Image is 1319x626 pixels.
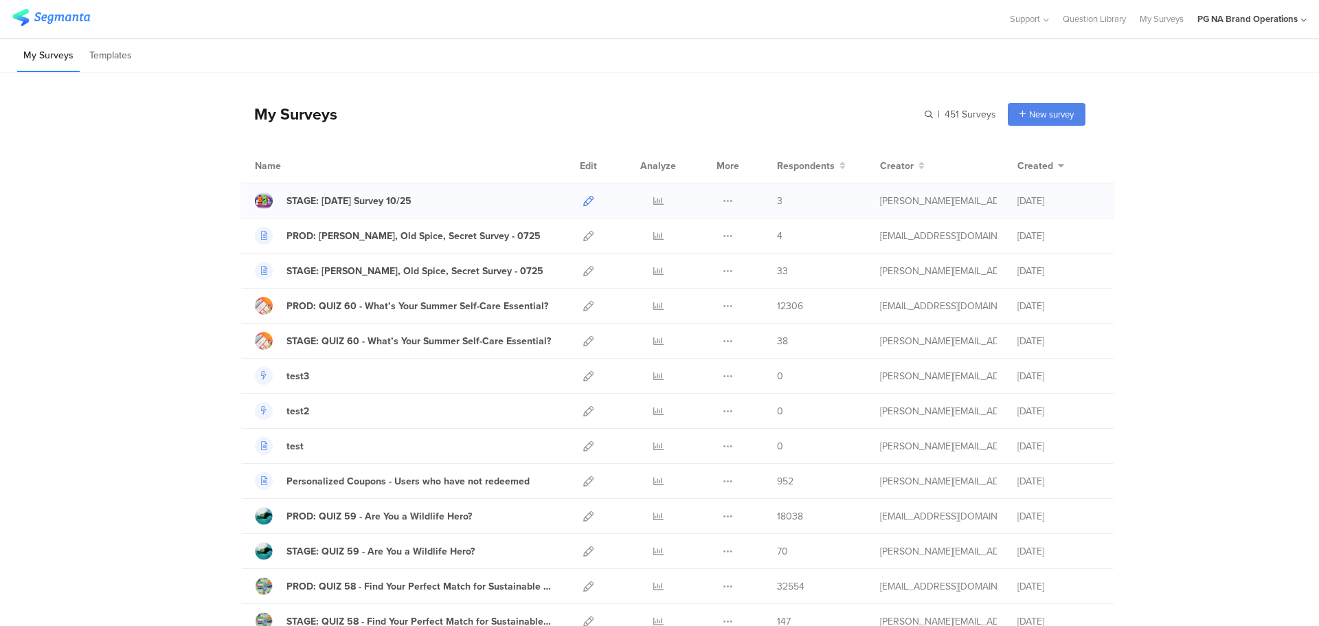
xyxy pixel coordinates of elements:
div: PROD: QUIZ 60 - What’s Your Summer Self-Care Essential? [286,299,548,313]
div: test3 [286,369,309,383]
div: STAGE: Olay, Old Spice, Secret Survey - 0725 [286,264,543,278]
div: larson.m@pg.com [880,474,997,489]
div: [DATE] [1017,544,1100,559]
a: test2 [255,402,309,420]
div: PG NA Brand Operations [1197,12,1298,25]
div: [DATE] [1017,474,1100,489]
div: [DATE] [1017,439,1100,454]
div: [DATE] [1017,369,1100,383]
button: Creator [880,159,925,173]
div: STAGE: QUIZ 60 - What’s Your Summer Self-Care Essential? [286,334,551,348]
div: Personalized Coupons - Users who have not redeemed [286,474,530,489]
a: PROD: [PERSON_NAME], Old Spice, Secret Survey - 0725 [255,227,541,245]
a: PROD: QUIZ 60 - What’s Your Summer Self-Care Essential? [255,297,548,315]
div: kumar.h.7@pg.com [880,509,997,524]
div: Edit [574,148,603,183]
span: Support [1010,12,1040,25]
div: [DATE] [1017,229,1100,243]
div: test2 [286,404,309,418]
span: 3 [777,194,782,208]
div: [DATE] [1017,404,1100,418]
div: [DATE] [1017,264,1100,278]
div: shirley.j@pg.com [880,334,997,348]
div: [DATE] [1017,509,1100,524]
a: PROD: QUIZ 58 - Find Your Perfect Match for Sustainable Living [255,577,553,595]
div: More [713,148,743,183]
div: shirley.j@pg.com [880,194,997,208]
span: 0 [777,439,783,454]
div: My Surveys [240,102,337,126]
li: My Surveys [17,40,80,72]
a: test [255,437,304,455]
button: Respondents [777,159,846,173]
div: shirley.j@pg.com [880,264,997,278]
span: New survey [1029,108,1074,121]
span: 12306 [777,299,803,313]
span: 0 [777,404,783,418]
span: 18038 [777,509,803,524]
img: segmanta logo [12,9,90,26]
div: [DATE] [1017,194,1100,208]
div: larson.m@pg.com [880,369,997,383]
li: Templates [83,40,138,72]
div: test [286,439,304,454]
span: | [936,107,942,122]
div: [DATE] [1017,334,1100,348]
span: 451 Surveys [945,107,996,122]
div: Name [255,159,337,173]
div: PROD: QUIZ 59 - Are You a Wildlife Hero? [286,509,472,524]
span: 952 [777,474,793,489]
a: STAGE: [DATE] Survey 10/25 [255,192,412,210]
span: Respondents [777,159,835,173]
div: PROD: Olay, Old Spice, Secret Survey - 0725 [286,229,541,243]
a: test3 [255,367,309,385]
div: shirley.j@pg.com [880,544,997,559]
span: 33 [777,264,788,278]
div: larson.m@pg.com [880,404,997,418]
span: 4 [777,229,782,243]
div: PROD: QUIZ 58 - Find Your Perfect Match for Sustainable Living [286,579,553,594]
span: Created [1017,159,1053,173]
div: larson.m@pg.com [880,439,997,454]
div: Analyze [638,148,679,183]
a: STAGE: [PERSON_NAME], Old Spice, Secret Survey - 0725 [255,262,543,280]
span: 32554 [777,579,804,594]
a: Personalized Coupons - Users who have not redeemed [255,472,530,490]
div: yadav.vy.3@pg.com [880,229,997,243]
a: STAGE: QUIZ 60 - What’s Your Summer Self-Care Essential? [255,332,551,350]
a: STAGE: QUIZ 59 - Are You a Wildlife Hero? [255,542,475,560]
div: STAGE: Diwali Survey 10/25 [286,194,412,208]
span: Creator [880,159,914,173]
a: PROD: QUIZ 59 - Are You a Wildlife Hero? [255,507,472,525]
div: kumar.h.7@pg.com [880,299,997,313]
div: STAGE: QUIZ 59 - Are You a Wildlife Hero? [286,544,475,559]
span: 0 [777,369,783,383]
button: Created [1017,159,1064,173]
div: kumar.h.7@pg.com [880,579,997,594]
div: [DATE] [1017,579,1100,594]
span: 38 [777,334,788,348]
span: 70 [777,544,788,559]
div: [DATE] [1017,299,1100,313]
